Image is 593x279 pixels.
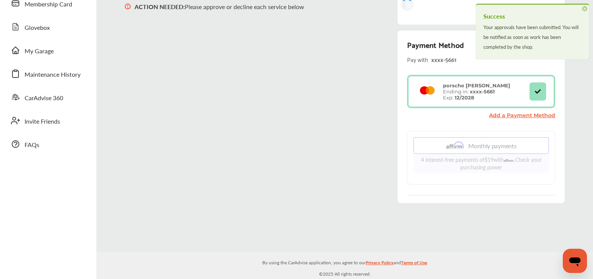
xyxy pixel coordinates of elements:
[443,82,510,88] strong: porsche [PERSON_NAME]
[7,17,89,37] a: Glovebox
[7,40,89,60] a: My Garage
[483,22,582,52] div: Your approvals have been submitted. You will be notified as soon as work has been completed by th...
[563,249,587,273] iframe: Button to launch messaging window
[25,23,50,33] span: Glovebox
[582,6,587,11] span: ×
[431,54,526,64] div: xxxx- 5661
[7,64,89,84] a: Maintenance History
[135,2,304,11] p: Please approve or decline each service below
[7,111,89,130] a: Invite Friends
[25,140,39,150] span: FAQs
[483,10,582,22] h4: Success
[7,134,89,154] a: FAQs
[25,70,81,80] span: Maintenance History
[470,88,495,95] strong: xxxx- 5661
[25,46,54,56] span: My Garage
[96,258,593,266] p: By using the CarAdvise application, you agree to our and
[407,38,555,51] div: Payment Method
[439,82,514,101] div: Ending in: Exp:
[366,258,393,270] a: Privacy Policy
[25,93,63,103] span: CarAdvise 360
[455,95,474,101] strong: 12/2028
[407,54,428,64] span: Pay with
[135,2,185,11] b: ACTION NEEDED :
[96,252,593,279] div: © 2025 All rights reserved.
[401,258,427,270] a: Terms of Use
[7,87,89,107] a: CarAdvise 360
[489,112,555,119] a: Add a Payment Method
[25,117,60,127] span: Invite Friends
